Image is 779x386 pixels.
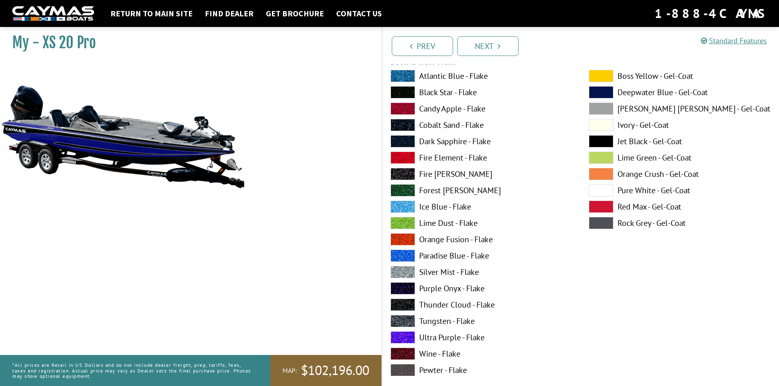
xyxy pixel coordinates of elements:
[391,135,572,147] label: Dark Sapphire - Flake
[391,250,572,262] label: Paradise Blue - Flake
[589,201,771,213] label: Red Max - Gel-Coat
[12,33,361,52] h1: My - XS 20 Pro
[589,70,771,82] label: Boss Yellow - Gel-Coat
[589,168,771,180] label: Orange Crush - Gel-Coat
[12,6,94,21] img: white-logo-c9c8dbefe5ff5ceceb0f0178aa75bf4bb51f6bca0971e226c86eb53dfe498488.png
[391,282,572,295] label: Purple Onyx - Flake
[391,201,572,213] label: Ice Blue - Flake
[589,119,771,131] label: Ivory - Gel-Coat
[589,86,771,98] label: Deepwater Blue - Gel-Coat
[391,217,572,229] label: Lime Dust - Flake
[201,8,258,19] a: Find Dealer
[391,86,572,98] label: Black Star - Flake
[589,184,771,196] label: Pure White - Gel-Coat
[391,119,572,131] label: Cobalt Sand - Flake
[391,103,572,115] label: Candy Apple - Flake
[391,184,572,196] label: Forest [PERSON_NAME]
[391,70,572,82] label: Atlantic Blue - Flake
[391,233,572,245] label: Orange Fusion - Flake
[262,8,328,19] a: Get Brochure
[391,152,572,164] label: Fire Element - Flake
[589,217,771,229] label: Rock Grey - Gel-Coat
[701,36,767,45] a: Standard Features
[332,8,386,19] a: Contact Us
[391,364,572,376] label: Pewter - Flake
[391,348,572,360] label: Wine - Flake
[392,36,453,56] a: Prev
[589,103,771,115] label: [PERSON_NAME] [PERSON_NAME] - Gel-Coat
[391,168,572,180] label: Fire [PERSON_NAME]
[12,358,252,383] p: *All prices are Retail in US Dollars and do not include dealer freight, prep, tariffs, fees, taxe...
[301,362,369,379] span: $102,196.00
[457,36,519,56] a: Next
[589,135,771,147] label: Jet Black - Gel-Coat
[391,315,572,327] label: Tungsten - Flake
[391,266,572,278] label: Silver Mist - Flake
[589,152,771,164] label: Lime Green - Gel-Coat
[283,366,297,375] span: MAP:
[270,355,382,386] a: MAP:$102,196.00
[391,331,572,344] label: Ultra Purple - Flake
[391,299,572,311] label: Thunder Cloud - Flake
[106,8,197,19] a: Return to main site
[655,4,767,22] div: 1-888-4CAYMAS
